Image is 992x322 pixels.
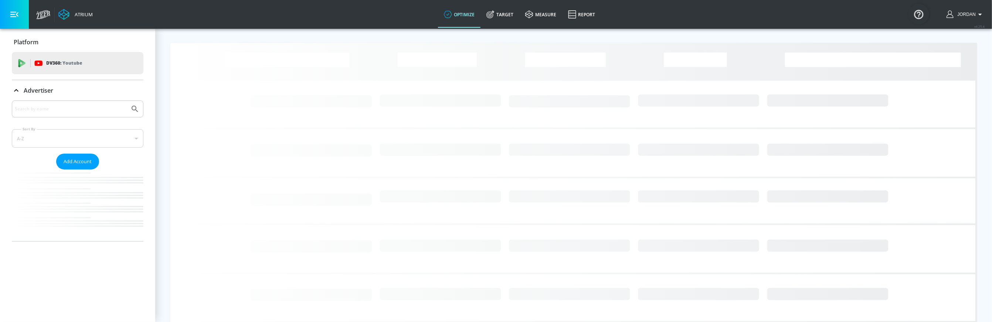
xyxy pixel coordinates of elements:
[12,32,143,52] div: Platform
[438,1,480,28] a: optimize
[14,38,38,46] p: Platform
[24,86,53,95] p: Advertiser
[480,1,519,28] a: Target
[21,127,37,131] label: Sort By
[64,157,92,166] span: Add Account
[15,104,127,114] input: Search by name
[12,100,143,241] div: Advertiser
[947,10,985,19] button: Jordan
[12,169,143,241] nav: list of Advertiser
[908,4,929,24] button: Open Resource Center
[562,1,601,28] a: Report
[56,154,99,169] button: Add Account
[519,1,562,28] a: measure
[58,9,93,20] a: Atrium
[12,52,143,74] div: DV360: Youtube
[62,59,82,67] p: Youtube
[46,59,82,67] p: DV360:
[12,129,143,148] div: A-Z
[12,80,143,101] div: Advertiser
[974,24,985,28] span: v 4.25.4
[72,11,93,18] div: Atrium
[955,12,976,17] span: login as: jordan.patrick@zefr.com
